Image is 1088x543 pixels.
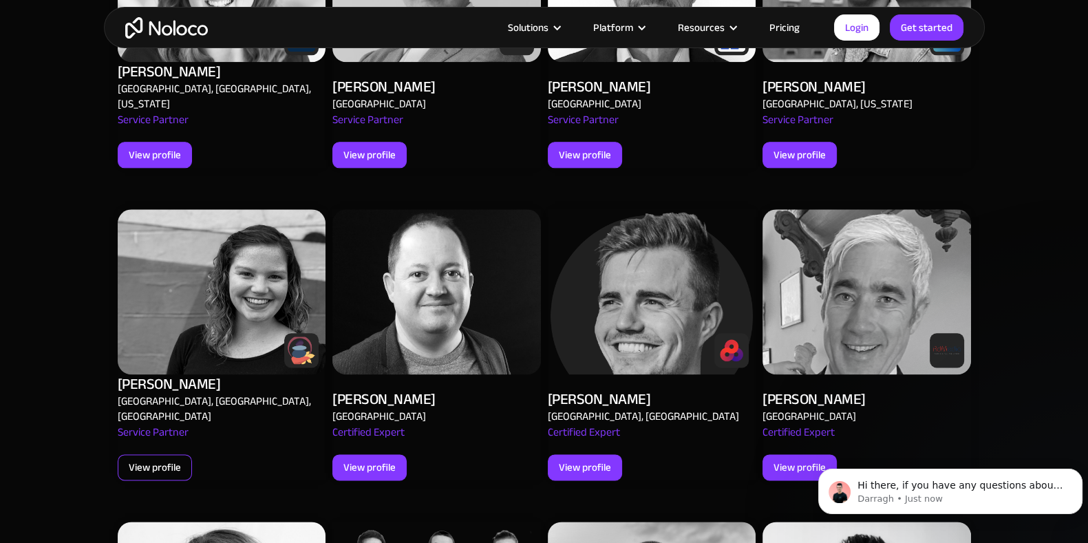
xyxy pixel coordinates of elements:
div: Solutions [508,19,548,36]
div: Service Partner [548,111,619,142]
img: Alex Vyshnevskiy - Noloco app builder Expert [118,209,326,374]
div: View profile [774,458,826,476]
div: [GEOGRAPHIC_DATA] [762,409,856,424]
div: Certified Expert [762,424,835,454]
a: Get started [890,14,963,41]
div: Certified Expert [548,424,620,454]
div: Service Partner [118,424,189,454]
div: Certified Expert [332,424,405,454]
div: Service Partner [762,111,833,142]
a: Alex Vyshnevskiy - Noloco app builder Expert[PERSON_NAME][GEOGRAPHIC_DATA]Certified ExpertView pr... [332,192,541,498]
div: [PERSON_NAME] [548,77,651,96]
img: Alex Vyshnevskiy - Noloco app builder Expert [548,209,756,374]
iframe: Intercom notifications message [813,440,1088,536]
div: [PERSON_NAME] [118,374,221,394]
div: View profile [559,146,611,164]
div: [GEOGRAPHIC_DATA], [GEOGRAPHIC_DATA] [548,409,739,424]
div: Resources [678,19,725,36]
div: [PERSON_NAME] [762,77,866,96]
a: Pricing [752,19,817,36]
div: View profile [774,146,826,164]
div: [GEOGRAPHIC_DATA], [US_STATE] [762,96,913,111]
div: View profile [343,458,396,476]
div: [PERSON_NAME] [332,77,436,96]
a: Alex Vyshnevskiy - Noloco app builder Expert[PERSON_NAME][GEOGRAPHIC_DATA], [GEOGRAPHIC_DATA], [G... [118,192,326,498]
div: View profile [559,458,611,476]
div: [GEOGRAPHIC_DATA] [332,96,426,111]
a: home [125,17,208,39]
img: Alex Vyshnevskiy - Noloco app builder Expert [332,209,541,374]
div: View profile [129,146,181,164]
div: Service Partner [332,111,403,142]
div: Platform [576,19,661,36]
div: Service Partner [118,111,189,142]
div: Platform [593,19,633,36]
div: [GEOGRAPHIC_DATA], [GEOGRAPHIC_DATA], [US_STATE] [118,81,319,111]
div: [PERSON_NAME] [332,390,436,409]
a: Login [834,14,879,41]
div: View profile [129,458,181,476]
div: [PERSON_NAME] [762,390,866,409]
a: Alex Vyshnevskiy - Noloco app builder Expert[PERSON_NAME][GEOGRAPHIC_DATA], [GEOGRAPHIC_DATA]Cert... [548,192,756,498]
div: Solutions [491,19,576,36]
div: [GEOGRAPHIC_DATA] [548,96,641,111]
div: [PERSON_NAME] [118,62,221,81]
a: Alex Vyshnevskiy - Noloco app builder Expert[PERSON_NAME][GEOGRAPHIC_DATA]Certified ExpertView pr... [762,192,971,498]
div: Resources [661,19,752,36]
div: [GEOGRAPHIC_DATA] [332,409,426,424]
div: [GEOGRAPHIC_DATA], [GEOGRAPHIC_DATA], [GEOGRAPHIC_DATA] [118,394,319,424]
div: View profile [343,146,396,164]
img: Alex Vyshnevskiy - Noloco app builder Expert [762,209,971,374]
div: [PERSON_NAME] [548,390,651,409]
